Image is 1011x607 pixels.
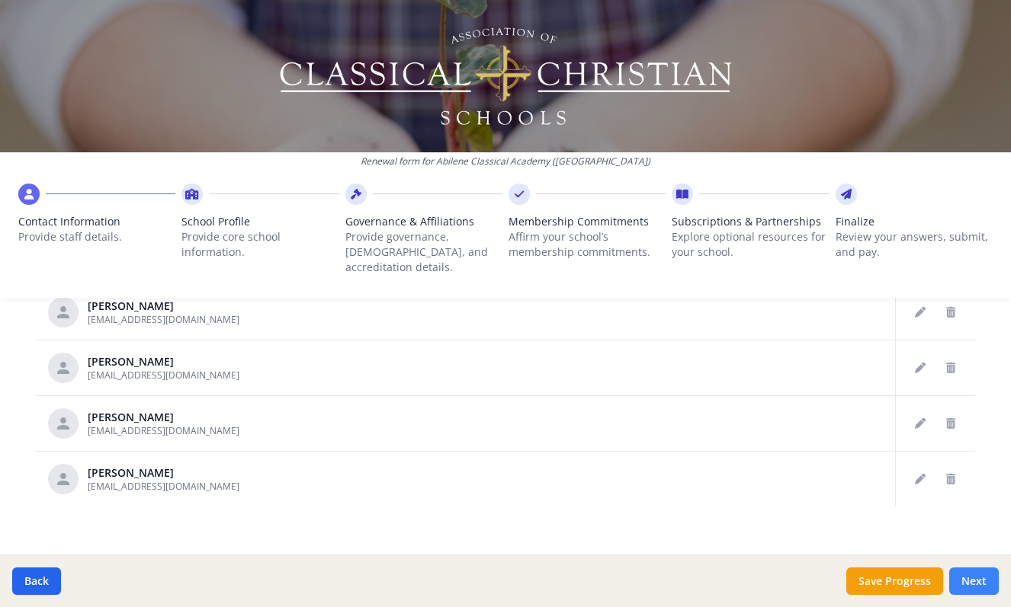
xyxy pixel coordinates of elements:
[509,214,666,229] span: Membership Commitments
[88,410,239,425] div: [PERSON_NAME]
[181,229,339,260] p: Provide core school information.
[846,567,943,595] button: Save Progress
[18,214,175,229] span: Contact Information
[836,214,993,229] span: Finalize
[18,229,175,244] p: Provide staff details.
[88,480,239,493] span: [EMAIL_ADDRESS][DOMAIN_NAME]
[181,214,339,229] span: School Profile
[939,467,963,491] button: Delete staff
[939,356,963,380] button: Delete staff
[908,356,932,380] button: Edit staff
[908,411,932,436] button: Edit staff
[88,465,239,481] div: [PERSON_NAME]
[88,424,239,437] span: [EMAIL_ADDRESS][DOMAIN_NAME]
[908,467,932,491] button: Edit staff
[12,567,61,595] button: Back
[88,354,239,369] div: [PERSON_NAME]
[88,369,239,382] span: [EMAIL_ADDRESS][DOMAIN_NAME]
[939,411,963,436] button: Delete staff
[939,300,963,324] button: Delete staff
[836,229,993,260] p: Review your answers, submit, and pay.
[908,300,932,324] button: Edit staff
[949,567,999,595] button: Next
[509,229,666,260] p: Affirm your school’s membership commitments.
[672,229,829,260] p: Explore optional resources for your school.
[345,229,502,275] p: Provide governance, [DEMOGRAPHIC_DATA], and accreditation details.
[88,313,239,326] span: [EMAIL_ADDRESS][DOMAIN_NAME]
[345,214,502,229] span: Governance & Affiliations
[672,214,829,229] span: Subscriptions & Partnerships
[278,23,734,129] img: Logo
